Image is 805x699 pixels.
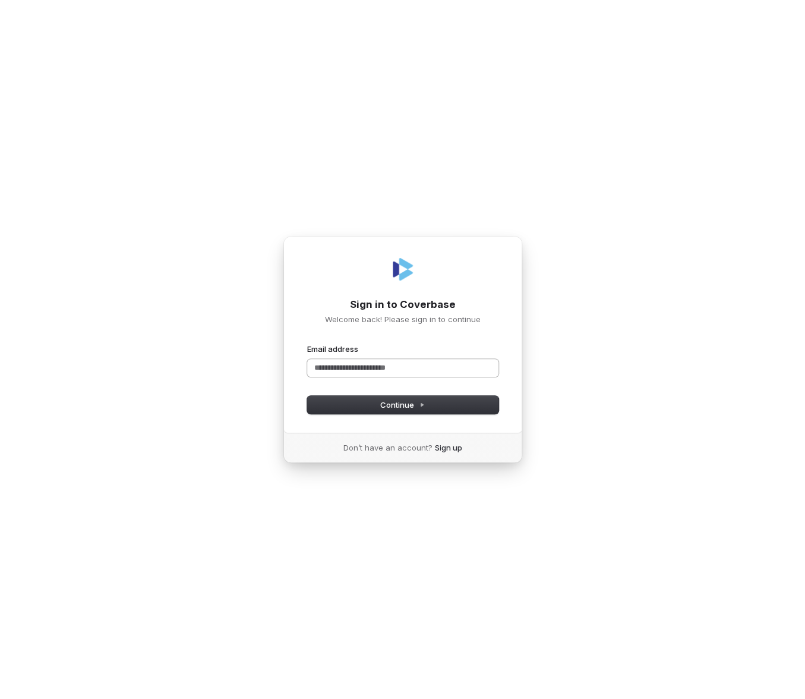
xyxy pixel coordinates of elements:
[307,298,498,312] h1: Sign in to Coverbase
[380,399,425,410] span: Continue
[343,442,433,453] span: Don’t have an account?
[307,396,498,414] button: Continue
[435,442,462,453] a: Sign up
[389,255,417,284] img: Coverbase
[307,344,358,354] label: Email address
[307,314,498,325] p: Welcome back! Please sign in to continue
